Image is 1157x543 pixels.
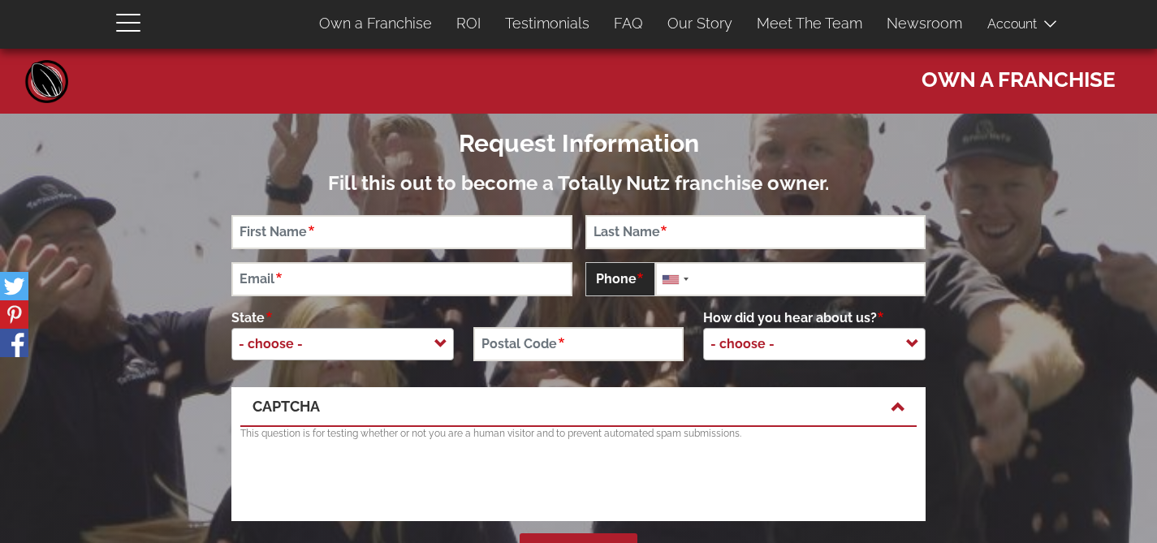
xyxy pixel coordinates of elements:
[240,449,487,512] iframe: reCAPTCHA
[656,263,693,295] div: United States: +1
[703,310,885,325] span: How did you hear about us?
[231,130,926,157] h2: Request Information
[922,59,1116,94] span: Own a Franchise
[874,6,974,41] a: Newsroom
[473,327,683,361] input: Postal Code
[231,310,273,325] span: State
[307,6,444,41] a: Own a Franchise
[602,6,655,41] a: FAQ
[253,396,904,417] a: CAPTCHA
[231,215,572,249] input: First Name
[231,328,454,360] span: - choose -
[704,328,791,360] span: - choose -
[703,328,926,360] span: - choose -
[231,173,926,194] h3: Fill this out to become a Totally Nutz franchise owner.
[493,6,602,41] a: Testimonials
[745,6,874,41] a: Meet The Team
[23,57,71,106] a: Home
[585,262,655,296] span: Phone
[232,328,319,360] span: - choose -
[444,6,493,41] a: ROI
[231,262,572,296] input: Email
[240,427,917,441] p: This question is for testing whether or not you are a human visitor and to prevent automated spam...
[585,215,926,249] input: Last Name
[655,6,745,41] a: Our Story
